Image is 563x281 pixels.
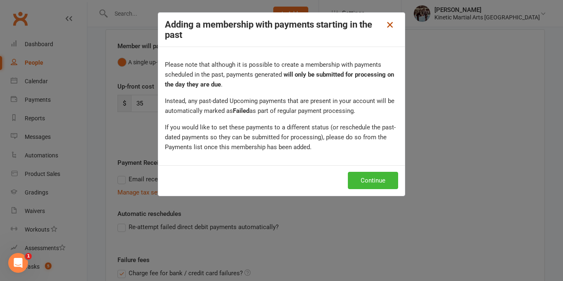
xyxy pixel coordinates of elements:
[233,107,249,115] strong: Failed
[8,253,28,273] iframe: Intercom live chat
[165,19,372,40] strong: Adding a membership with payments starting in the past
[165,122,398,152] p: If you would like to set these payments to a different status (or reschedule the past-dated payme...
[25,253,32,260] span: 1
[383,18,396,31] a: Close
[165,60,398,89] p: Please note that although it is possible to create a membership with payments scheduled in the pa...
[165,96,398,116] p: Instead, any past-dated Upcoming payments that are present in your account will be automatically ...
[348,172,398,189] button: Continue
